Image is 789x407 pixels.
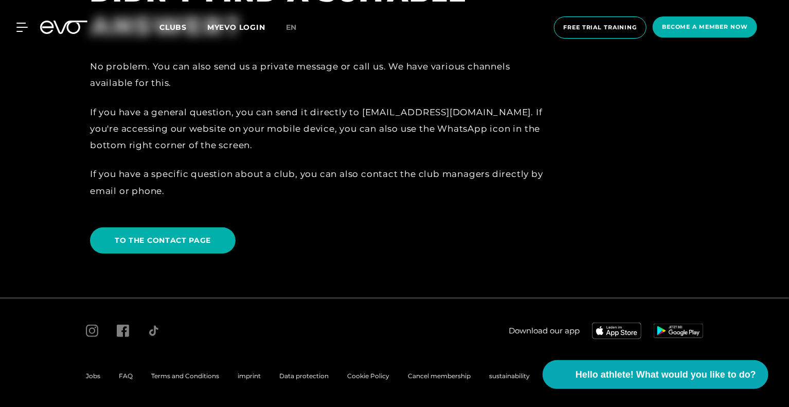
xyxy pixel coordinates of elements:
button: Hello athlete! What would you like to do? [543,360,768,389]
font: No problem. You can also send us a private message or call us. We have various channels available... [90,61,510,88]
img: evofitness app [592,323,641,339]
font: Become a member now [662,23,748,30]
font: Download our app [509,326,580,335]
a: TO THE CONTACT PAGE [90,220,240,261]
a: Free trial training [551,16,650,39]
font: Clubs [159,23,187,32]
font: Free trial training [564,24,637,31]
a: MYEVO LOGIN [207,23,265,32]
a: Cookie Policy [347,372,389,380]
a: imprint [238,372,261,380]
font: TO THE CONTACT PAGE [115,236,211,245]
a: Jobs [86,372,100,380]
a: Data protection [279,372,329,380]
a: en [286,22,310,33]
a: FAQ [119,372,133,380]
a: Clubs [159,22,207,32]
a: Cancel membership [408,372,471,380]
font: Hello athlete! What would you like to do? [576,369,756,380]
a: Become a member now [650,16,760,39]
a: Terms and Conditions [151,372,219,380]
font: If you have a general question, you can send it directly to [EMAIL_ADDRESS][DOMAIN_NAME]. If you'... [90,107,543,151]
img: evofitness app [654,324,703,338]
font: en [286,23,297,32]
a: sustainability [489,372,530,380]
font: If you have a specific question about a club, you can also contact the club managers directly by ... [90,169,543,196]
